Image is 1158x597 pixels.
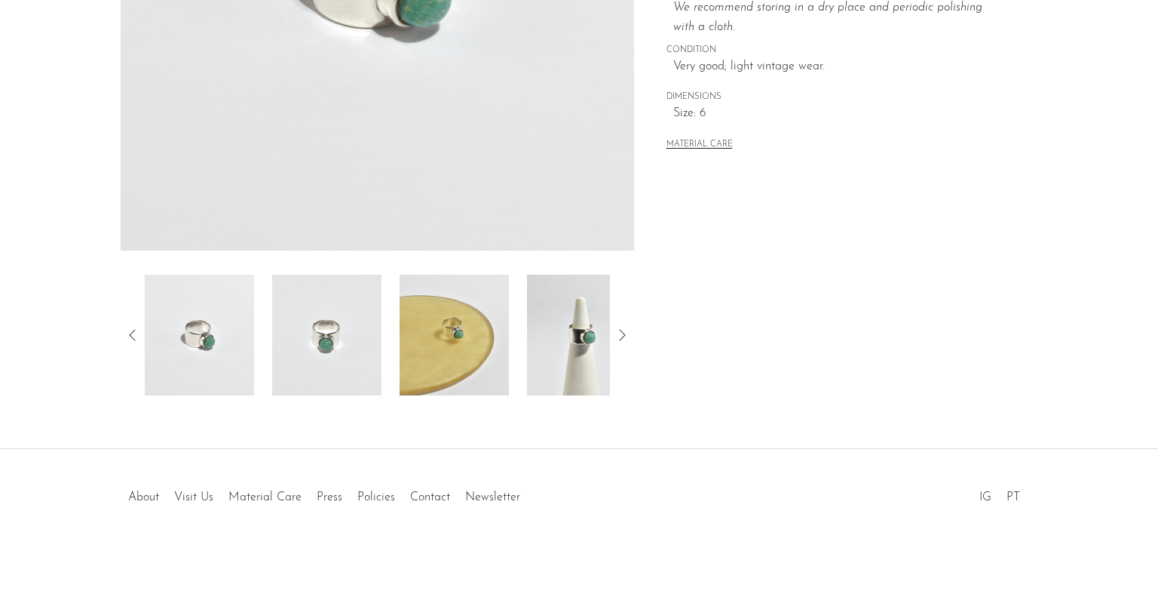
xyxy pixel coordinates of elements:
a: Press [317,491,342,503]
img: Silver Turquoise Ring [272,275,381,395]
a: PT [1006,491,1020,503]
span: Size: 6 [673,104,1006,124]
span: CONDITION [666,44,1006,57]
img: Silver Turquoise Ring [145,275,254,395]
a: Material Care [228,491,302,503]
i: We recommend storing in a dry place and periodic polishing with a cloth. [673,2,982,33]
ul: Social Medias [972,479,1028,508]
a: Visit Us [174,491,213,503]
img: Silver Turquoise Ring [527,275,636,395]
button: MATERIAL CARE [666,140,733,151]
a: Policies [357,491,395,503]
a: About [128,491,159,503]
span: Very good; light vintage wear. [673,57,1006,77]
a: IG [979,491,991,503]
span: DIMENSIONS [666,91,1006,104]
a: Contact [410,491,450,503]
img: Silver Turquoise Ring [400,275,509,395]
ul: Quick links [121,479,528,508]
